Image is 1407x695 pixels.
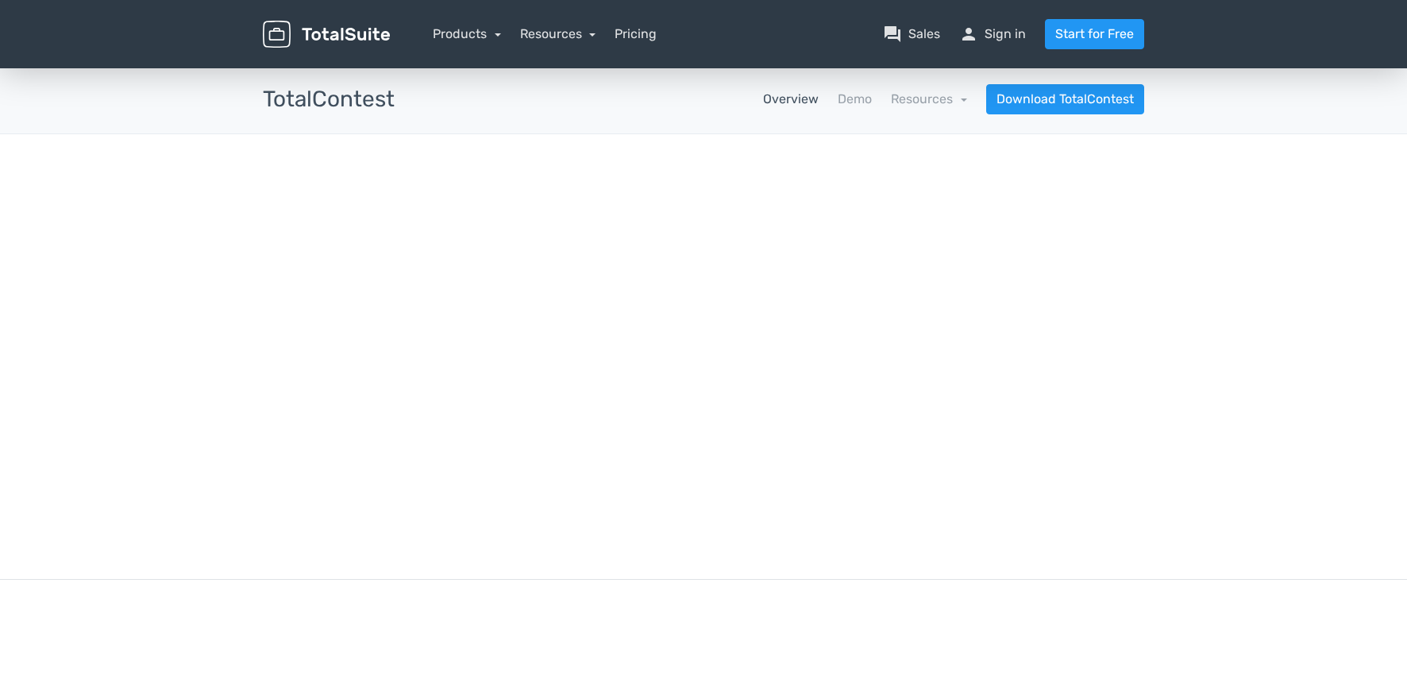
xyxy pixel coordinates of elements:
img: TotalSuite for WordPress [263,21,390,48]
a: personSign in [959,25,1026,44]
a: Start for Free [1045,19,1144,49]
span: question_answer [883,25,902,44]
span: person [959,25,978,44]
a: Products [433,26,501,41]
a: Resources [891,91,967,106]
h3: TotalContest [263,87,395,112]
a: Resources [520,26,596,41]
a: question_answerSales [883,25,940,44]
a: Overview [763,90,819,109]
a: Pricing [615,25,657,44]
a: Download TotalContest [986,84,1144,114]
a: Demo [838,90,872,109]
